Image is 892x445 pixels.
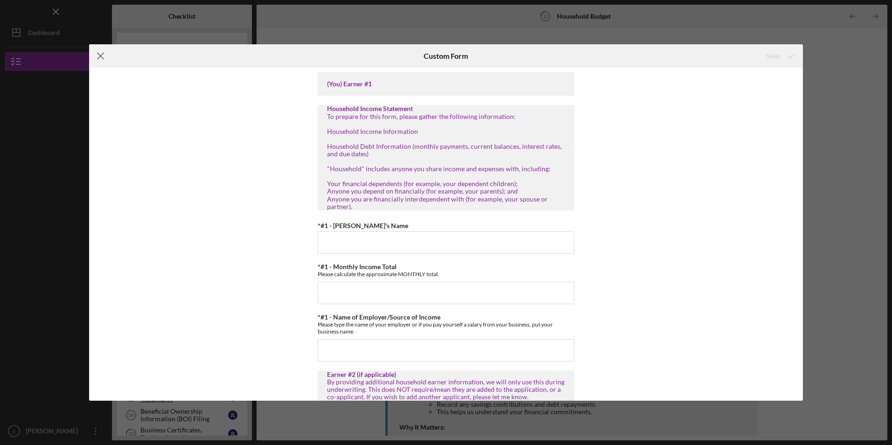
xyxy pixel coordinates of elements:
[327,113,565,210] div: To prepare for this form, please gather the following information: Household Income Information H...
[327,371,565,378] div: Earner #2 (if applicable)
[424,52,468,60] h6: Custom Form
[318,321,574,335] div: Please type the name of your employer or if you pay yourself a salary from your business, put you...
[318,271,574,278] div: Please calculate the approximate MONTHLY total.
[318,222,408,229] label: *#1 - [PERSON_NAME]'s Name
[318,263,397,271] label: *#1 - Monthly Income Total
[757,47,803,65] button: Save
[327,80,565,88] div: (You) Earner #1
[327,105,565,112] div: Household Income Statement
[327,378,565,401] div: By providing additional household earner information, we will only use this during underwriting. ...
[318,313,440,321] label: *#1 - Name of Employer/Source of Income
[766,47,780,65] div: Save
